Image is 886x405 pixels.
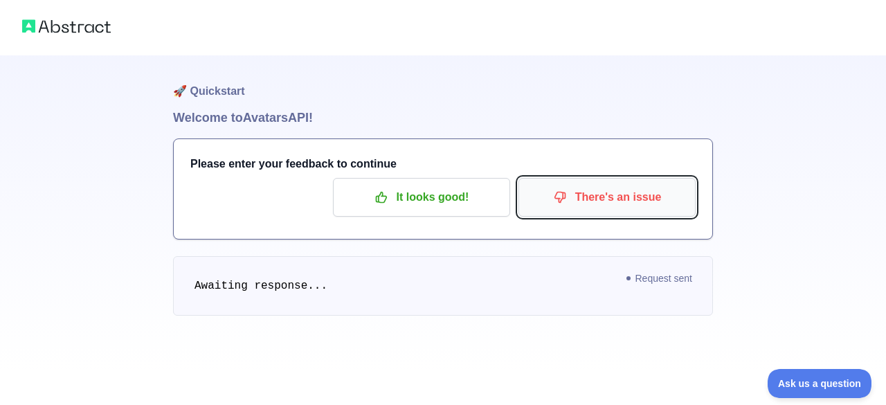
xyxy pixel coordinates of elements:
[333,178,510,217] button: It looks good!
[768,369,872,398] iframe: Toggle Customer Support
[343,186,500,209] p: It looks good!
[173,55,713,108] h1: 🚀 Quickstart
[529,186,685,209] p: There's an issue
[173,108,713,127] h1: Welcome to Avatars API!
[22,17,111,36] img: Abstract logo
[518,178,696,217] button: There's an issue
[195,280,327,292] span: Awaiting response...
[190,156,696,172] h3: Please enter your feedback to continue
[620,270,700,287] span: Request sent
